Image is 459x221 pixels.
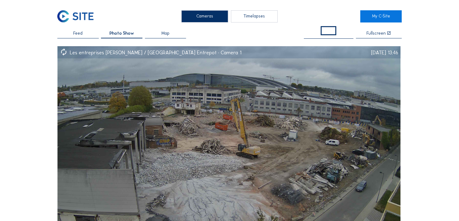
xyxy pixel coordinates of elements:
[73,31,83,36] span: Feed
[57,10,93,22] img: C-SITE Logo
[366,31,386,36] div: Fullscreen
[70,50,220,55] div: Les entreprises [PERSON_NAME] / [GEOGRAPHIC_DATA] Entrepot
[221,50,241,55] div: Camera 1
[57,10,99,22] a: C-SITE Logo
[231,10,278,22] div: Timelapses
[371,50,398,55] div: [DATE] 13:46
[109,31,134,36] span: Photo Show
[161,31,170,36] span: Map
[360,10,402,22] a: My C-Site
[181,10,228,22] div: Cameras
